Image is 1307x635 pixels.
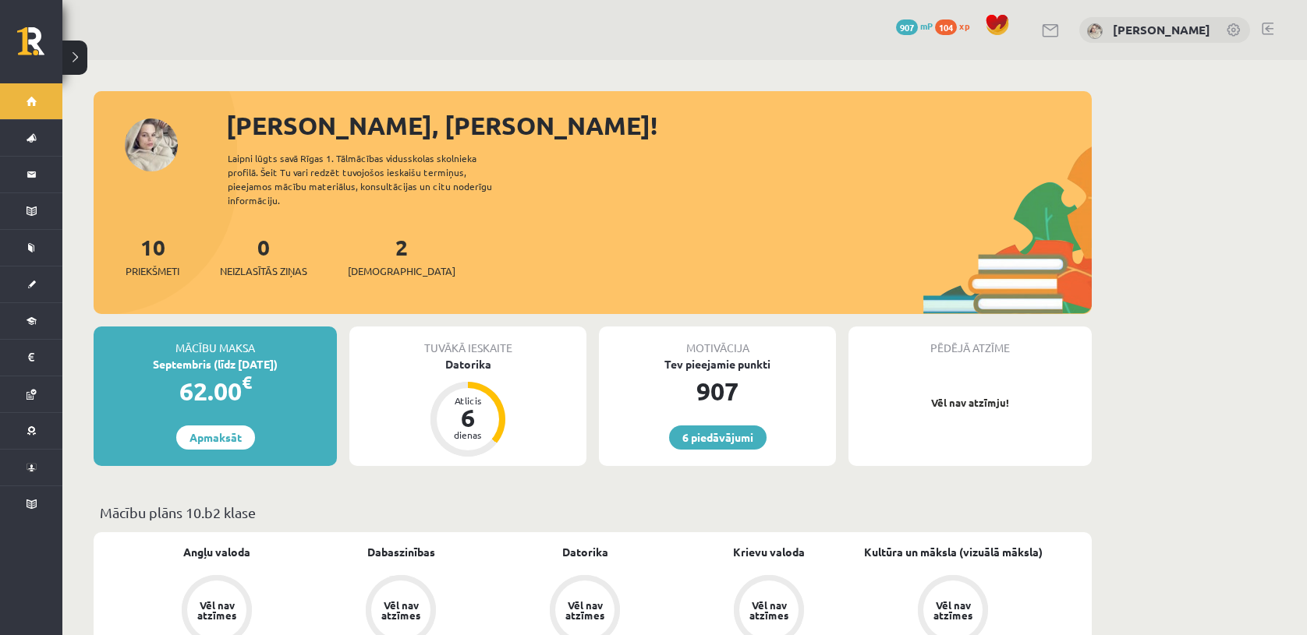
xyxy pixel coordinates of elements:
[183,544,250,560] a: Angļu valoda
[226,107,1092,144] div: [PERSON_NAME], [PERSON_NAME]!
[176,425,255,450] a: Apmaksāt
[848,326,1092,356] div: Pēdējā atzīme
[367,544,435,560] a: Dabaszinības
[445,396,491,405] div: Atlicis
[349,326,586,356] div: Tuvākā ieskaite
[94,356,337,372] div: Septembris (līdz [DATE])
[599,326,836,356] div: Motivācija
[100,502,1086,523] p: Mācību plāns 10.b2 klase
[920,19,933,32] span: mP
[935,19,957,35] span: 104
[669,425,767,450] a: 6 piedāvājumi
[864,544,1043,560] a: Kultūra un māksla (vizuālā māksla)
[747,600,791,620] div: Vēl nav atzīmes
[348,263,455,279] span: [DEMOGRAPHIC_DATA]
[1113,22,1210,37] a: [PERSON_NAME]
[445,430,491,439] div: dienas
[959,19,969,32] span: xp
[599,372,836,410] div: 907
[349,356,586,459] a: Datorika Atlicis 6 dienas
[599,356,836,372] div: Tev pieejamie punkti
[94,326,337,356] div: Mācību maksa
[126,233,179,279] a: 10Priekšmeti
[445,405,491,430] div: 6
[242,371,252,393] span: €
[348,233,455,279] a: 2[DEMOGRAPHIC_DATA]
[195,600,239,620] div: Vēl nav atzīmes
[94,372,337,410] div: 62.00
[935,19,977,32] a: 104 xp
[562,544,608,560] a: Datorika
[17,27,62,66] a: Rīgas 1. Tālmācības vidusskola
[379,600,423,620] div: Vēl nav atzīmes
[931,600,975,620] div: Vēl nav atzīmes
[733,544,805,560] a: Krievu valoda
[349,356,586,372] div: Datorika
[856,395,1084,411] p: Vēl nav atzīmju!
[896,19,918,35] span: 907
[563,600,607,620] div: Vēl nav atzīmes
[220,233,307,279] a: 0Neizlasītās ziņas
[896,19,933,32] a: 907 mP
[126,263,179,279] span: Priekšmeti
[228,151,519,207] div: Laipni lūgts savā Rīgas 1. Tālmācības vidusskolas skolnieka profilā. Šeit Tu vari redzēt tuvojošo...
[220,263,307,279] span: Neizlasītās ziņas
[1087,23,1103,39] img: Anastasija Umanceva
